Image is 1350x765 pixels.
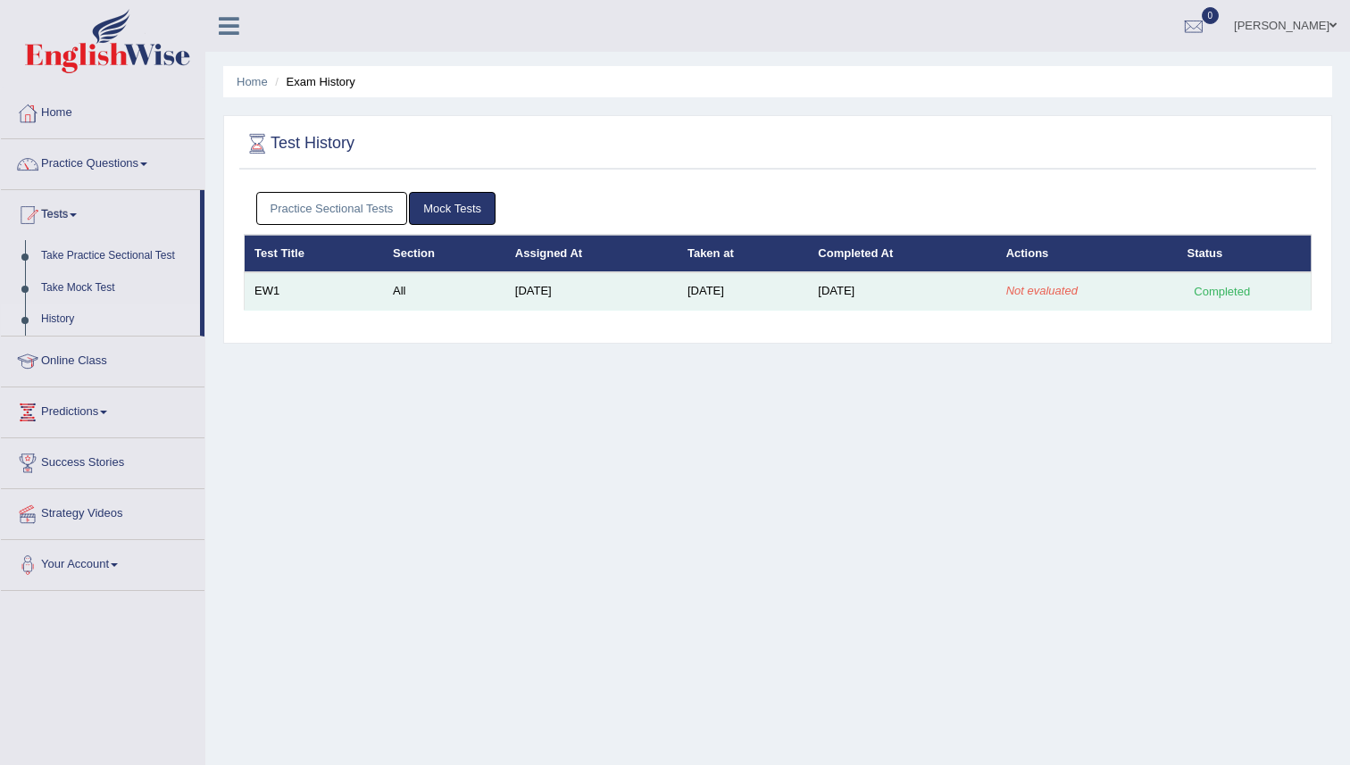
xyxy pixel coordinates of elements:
[808,235,996,272] th: Completed At
[1,139,204,184] a: Practice Questions
[1178,235,1312,272] th: Status
[271,73,355,90] li: Exam History
[505,235,678,272] th: Assigned At
[256,192,408,225] a: Practice Sectional Tests
[1,337,204,381] a: Online Class
[409,192,496,225] a: Mock Tests
[383,235,505,272] th: Section
[383,272,505,310] td: All
[245,235,383,272] th: Test Title
[1187,282,1257,301] div: Completed
[245,272,383,310] td: EW1
[237,75,268,88] a: Home
[1006,284,1078,297] em: Not evaluated
[1,387,204,432] a: Predictions
[678,235,808,272] th: Taken at
[33,304,200,336] a: History
[1,438,204,483] a: Success Stories
[996,235,1178,272] th: Actions
[33,240,200,272] a: Take Practice Sectional Test
[808,272,996,310] td: [DATE]
[1202,7,1220,24] span: 0
[33,272,200,304] a: Take Mock Test
[678,272,808,310] td: [DATE]
[1,489,204,534] a: Strategy Videos
[244,130,354,157] h2: Test History
[1,540,204,585] a: Your Account
[505,272,678,310] td: [DATE]
[1,88,204,133] a: Home
[1,190,200,235] a: Tests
